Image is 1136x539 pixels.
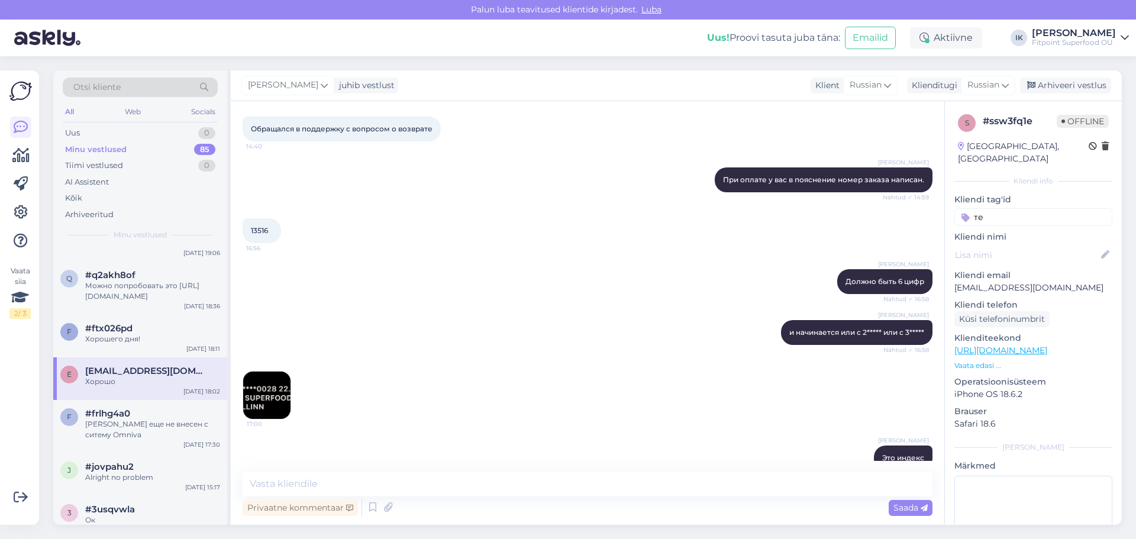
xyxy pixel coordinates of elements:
[65,192,82,204] div: Kõik
[65,144,127,156] div: Minu vestlused
[67,466,71,475] span: j
[954,269,1112,282] p: Kliendi email
[73,81,121,93] span: Otsi kliente
[954,299,1112,311] p: Kliendi telefon
[1032,38,1116,47] div: Fitpoint Superfood OÜ
[67,508,72,517] span: 3
[907,79,957,92] div: Klienditugi
[9,266,31,319] div: Vaata siia
[983,114,1057,128] div: # ssw3fq1e
[248,79,318,92] span: [PERSON_NAME]
[954,208,1112,226] input: Lisa tag
[85,323,133,334] span: #ftx026pd
[247,419,291,428] span: 17:00
[893,502,928,513] span: Saada
[707,32,730,43] b: Uus!
[65,127,80,139] div: Uus
[184,302,220,311] div: [DATE] 18:36
[122,104,143,120] div: Web
[334,79,395,92] div: juhib vestlust
[246,142,291,151] span: 14:40
[85,504,135,515] span: #3usqvwla
[185,483,220,492] div: [DATE] 15:17
[954,442,1112,453] div: [PERSON_NAME]
[954,332,1112,344] p: Klienditeekond
[9,80,32,102] img: Askly Logo
[958,140,1089,165] div: [GEOGRAPHIC_DATA], [GEOGRAPHIC_DATA]
[954,360,1112,371] p: Vaata edasi ...
[198,160,215,172] div: 0
[198,127,215,139] div: 0
[954,418,1112,430] p: Safari 18.6
[243,500,358,516] div: Privaatne kommentaar
[954,193,1112,206] p: Kliendi tag'id
[850,79,882,92] span: Russian
[845,27,896,49] button: Emailid
[85,334,220,344] div: Хорошего дня!
[85,280,220,302] div: Можно попробовать это [URL][DOMAIN_NAME]
[883,295,929,304] span: Nähtud ✓ 16:58
[65,160,123,172] div: Tiimi vestlused
[954,405,1112,418] p: Brauser
[967,79,999,92] span: Russian
[1011,30,1027,46] div: IK
[883,346,929,354] span: Nähtud ✓ 16:58
[251,124,433,133] span: Обращался в поддержку с вопросом о возврате
[954,388,1112,401] p: iPhone OS 18.6.2
[723,175,924,184] span: При оплате у вас в пояснение номер заказа написан.
[67,412,72,421] span: f
[878,158,929,167] span: [PERSON_NAME]
[67,327,72,336] span: f
[883,193,929,202] span: Nähtud ✓ 14:59
[183,387,220,396] div: [DATE] 18:02
[114,230,167,240] span: Minu vestlused
[183,248,220,257] div: [DATE] 19:06
[85,515,220,525] div: Ок
[910,27,982,49] div: Aktiivne
[845,277,924,286] span: Должно быть 6 цифр
[954,231,1112,243] p: Kliendi nimi
[878,436,929,445] span: [PERSON_NAME]
[878,311,929,319] span: [PERSON_NAME]
[882,453,924,462] span: Это индекс
[243,372,291,419] img: Attachment
[707,31,840,45] div: Proovi tasuta juba täna:
[954,376,1112,388] p: Operatsioonisüsteem
[85,419,220,440] div: [PERSON_NAME] еще не внесен с ситему Omniva
[85,270,135,280] span: #q2akh8of
[955,248,1099,262] input: Lisa nimi
[63,104,76,120] div: All
[189,104,218,120] div: Socials
[1032,28,1116,38] div: [PERSON_NAME]
[85,376,220,387] div: Хорошо
[251,226,268,235] span: 13516
[954,176,1112,186] div: Kliendi info
[67,370,72,379] span: e
[194,144,215,156] div: 85
[1032,28,1129,47] a: [PERSON_NAME]Fitpoint Superfood OÜ
[878,260,929,269] span: [PERSON_NAME]
[66,274,72,283] span: q
[811,79,840,92] div: Klient
[1057,115,1109,128] span: Offline
[246,244,291,253] span: 16:56
[85,461,134,472] span: #jovpahu2
[85,472,220,483] div: Alright no problem
[186,344,220,353] div: [DATE] 18:11
[9,308,31,319] div: 2 / 3
[954,282,1112,294] p: [EMAIL_ADDRESS][DOMAIN_NAME]
[85,408,130,419] span: #frlhg4a0
[85,366,208,376] span: erikpetj@gmail.com
[638,4,665,15] span: Luba
[65,176,109,188] div: AI Assistent
[183,440,220,449] div: [DATE] 17:30
[65,209,114,221] div: Arhiveeritud
[954,345,1047,356] a: [URL][DOMAIN_NAME]
[954,311,1050,327] div: Küsi telefoninumbrit
[954,460,1112,472] p: Märkmed
[1020,78,1111,93] div: Arhiveeri vestlus
[965,118,969,127] span: s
